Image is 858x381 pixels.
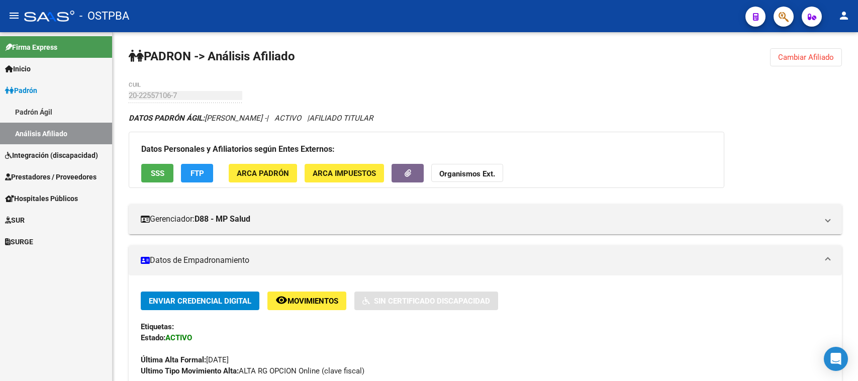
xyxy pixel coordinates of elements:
[141,292,259,310] button: Enviar Credencial Digital
[267,292,346,310] button: Movimientos
[5,63,31,74] span: Inicio
[149,297,251,306] span: Enviar Credencial Digital
[5,215,25,226] span: SUR
[354,292,498,310] button: Sin Certificado Discapacidad
[129,245,842,275] mat-expansion-panel-header: Datos de Empadronamiento
[5,236,33,247] span: SURGE
[129,204,842,234] mat-expansion-panel-header: Gerenciador:D88 - MP Salud
[305,164,384,182] button: ARCA Impuestos
[181,164,213,182] button: FTP
[275,294,288,306] mat-icon: remove_red_eye
[141,366,239,375] strong: Ultimo Tipo Movimiento Alta:
[129,114,266,123] span: [PERSON_NAME] -
[229,164,297,182] button: ARCA Padrón
[439,169,495,178] strong: Organismos Ext.
[309,114,373,123] span: AFILIADO TITULAR
[824,347,848,371] div: Open Intercom Messenger
[313,169,376,178] span: ARCA Impuestos
[141,366,364,375] span: ALTA RG OPCION Online (clave fiscal)
[8,10,20,22] mat-icon: menu
[79,5,129,27] span: - OSTPBA
[141,255,818,266] mat-panel-title: Datos de Empadronamiento
[151,169,164,178] span: SSS
[431,164,503,182] button: Organismos Ext.
[838,10,850,22] mat-icon: person
[770,48,842,66] button: Cambiar Afiliado
[288,297,338,306] span: Movimientos
[5,150,98,161] span: Integración (discapacidad)
[141,214,818,225] mat-panel-title: Gerenciador:
[5,85,37,96] span: Padrón
[129,114,205,123] strong: DATOS PADRÓN ÁGIL:
[129,114,373,123] i: | ACTIVO |
[165,333,192,342] strong: ACTIVO
[778,53,834,62] span: Cambiar Afiliado
[237,169,289,178] span: ARCA Padrón
[141,333,165,342] strong: Estado:
[5,42,57,53] span: Firma Express
[5,171,97,182] span: Prestadores / Proveedores
[141,164,173,182] button: SSS
[141,142,712,156] h3: Datos Personales y Afiliatorios según Entes Externos:
[129,49,295,63] strong: PADRON -> Análisis Afiliado
[190,169,204,178] span: FTP
[141,355,206,364] strong: Última Alta Formal:
[5,193,78,204] span: Hospitales Públicos
[195,214,250,225] strong: D88 - MP Salud
[141,322,174,331] strong: Etiquetas:
[141,355,229,364] span: [DATE]
[374,297,490,306] span: Sin Certificado Discapacidad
